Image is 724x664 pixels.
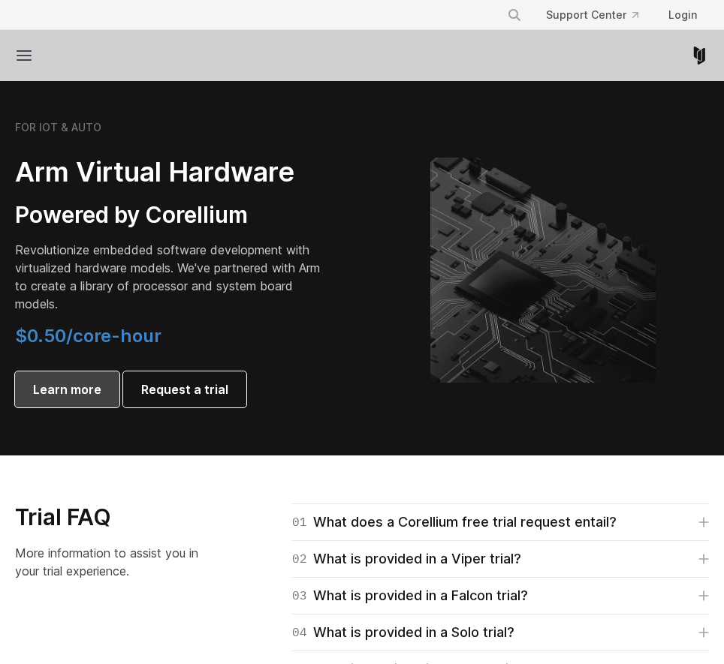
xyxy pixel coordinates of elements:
span: $0.50/core-hour [15,325,161,347]
span: Request a trial [141,380,228,398]
span: 04 [292,622,307,643]
a: 02What is provided in a Viper trial? [292,548,709,569]
span: Learn more [33,380,101,398]
a: 03What is provided in a Falcon trial? [292,585,709,606]
img: Corellium's ARM Virtual Hardware Platform [430,158,656,383]
h3: Trial FAQ [15,503,205,532]
span: 01 [292,512,307,533]
a: Learn more [15,371,119,407]
a: 04What is provided in a Solo trial? [292,622,709,643]
a: Corellium Home [690,47,709,65]
div: What is provided in a Falcon trial? [292,585,528,606]
a: 01What does a Corellium free trial request entail? [292,512,709,533]
span: 02 [292,548,307,569]
div: What is provided in a Solo trial? [292,622,514,643]
div: Navigation Menu [495,2,709,29]
div: What does a Corellium free trial request entail? [292,512,617,533]
p: Revolutionize embedded software development with virtualized hardware models. We've partnered wit... [15,241,326,313]
h3: Powered by Corellium [15,201,326,230]
div: What is provided in a Viper trial? [292,548,521,569]
h2: Arm Virtual Hardware [15,155,326,189]
button: Search [501,2,528,29]
a: Support Center [534,2,650,29]
a: Login [656,2,709,29]
h6: FOR IOT & AUTO [15,121,101,134]
p: More information to assist you in your trial experience. [15,544,205,580]
span: 03 [292,585,307,606]
a: Request a trial [123,371,246,407]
